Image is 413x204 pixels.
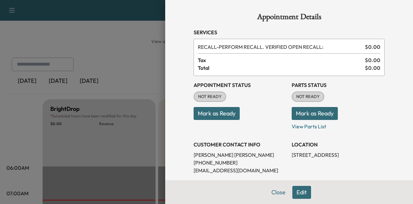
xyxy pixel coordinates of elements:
p: [EMAIL_ADDRESS][DOMAIN_NAME] [194,166,287,174]
button: Mark as Ready [292,107,338,120]
span: NOT READY [292,93,324,100]
p: [PHONE_NUMBER] [194,159,287,166]
p: [PERSON_NAME] [PERSON_NAME] [194,151,287,159]
button: Close [267,186,290,199]
p: View Parts List [292,120,385,130]
span: PERFORM RECALL. VERIFIED OPEN RECALL: [198,43,362,51]
span: NOT READY [194,93,226,100]
button: Edit [292,186,311,199]
h3: LOCATION [292,141,385,148]
button: Mark as Ready [194,107,240,120]
h3: Appointment Status [194,81,287,89]
h3: Parts Status [292,81,385,89]
span: $ 0.00 [365,56,380,64]
span: $ 0.00 [365,43,380,51]
h3: Services [194,28,385,36]
h1: Appointment Details [194,13,385,23]
span: Tax [198,56,365,64]
span: Total [198,64,365,72]
p: [STREET_ADDRESS] [292,151,385,159]
h3: CUSTOMER CONTACT INFO [194,141,287,148]
span: $ 0.00 [365,64,380,72]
